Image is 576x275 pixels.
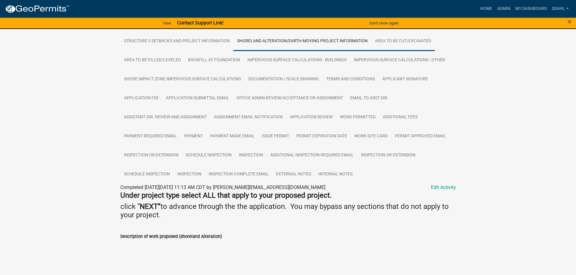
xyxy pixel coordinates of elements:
[245,70,323,89] a: Documentation / Scale Drawing
[495,3,513,14] a: Admin
[120,235,222,239] label: Description of work proposed (shoreland Alteration)
[267,146,357,165] a: Additional Inspection Required Email
[371,32,435,51] a: Area to be Cut/Excavated
[177,20,223,26] strong: Contact Support Link!
[120,202,456,220] h4: click “ to advance through the the application. You may bypass any sections that do not apply to ...
[181,127,207,146] a: Payment
[120,32,233,51] a: Structure 3 Setbacks and project information
[347,89,392,108] a: Email to Asst Dir.
[235,146,267,165] a: Inspection
[323,70,379,89] a: Terms and Conditions
[120,191,332,200] strong: Under project type select ALL that apply to your proposed project.
[357,146,419,165] a: Inspection or Extension
[184,51,244,70] a: Backfill at foundation
[120,146,182,165] a: Inspection or Extension
[205,165,272,184] a: Inspection Complete Email
[272,165,315,184] a: External Notes
[120,51,184,70] a: Area to be Filled/Leveled
[379,70,432,89] a: Applicant Signature
[120,108,210,127] a: Assistant Dir. Review and Assignment
[293,127,351,146] a: Permit Expiration Date
[120,70,245,89] a: Shore Impact Zone Impervious Surface Calculations
[182,146,235,165] a: Schedule Inspection
[162,89,233,108] a: Application Submittal Email
[379,108,421,127] a: Additional Fees
[568,18,571,25] button: Close
[513,3,549,14] a: My Dashboard
[174,165,205,184] a: Inspection
[315,165,356,184] a: Internal Notes
[120,127,181,146] a: Payment Required Email
[391,127,450,146] a: Permit Approved Email
[478,3,495,14] a: Home
[549,3,571,14] a: sdahl
[160,18,174,28] a: View
[210,108,286,127] a: Assignment Email Notification
[286,108,336,127] a: Application Review
[351,127,391,146] a: Work Site Card
[120,89,162,108] a: Application Fee
[233,89,347,108] a: Office Admin Review/Acceptance or Assignment
[431,184,456,191] a: Edit Activity
[207,127,258,146] a: Payment Made Email
[367,18,401,28] button: Don't show again
[568,18,571,26] span: ×
[233,32,371,51] a: Shoreland Alteration/Earth-Moving Project Information
[336,108,379,127] a: Work Permitted
[350,51,449,70] a: Impervious Surface Calculations - Other
[244,51,350,70] a: Impervious Surface Calculations - Buildings
[120,184,325,190] span: Completed [DATE][DATE] 11:13 AM CDT by [PERSON_NAME][EMAIL_ADDRESS][DOMAIN_NAME]
[140,202,161,211] strong: NEXT”
[258,127,293,146] a: Issue Permit
[120,165,174,184] a: Schedule Inspection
